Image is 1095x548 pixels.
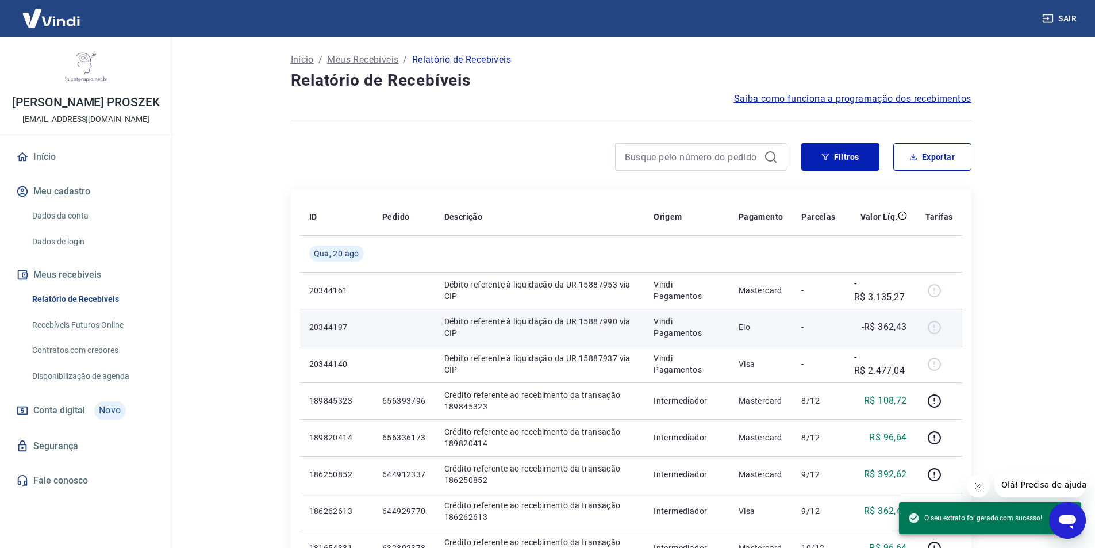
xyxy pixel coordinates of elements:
[444,316,636,339] p: Débito referente à liquidação da UR 15887990 via CIP
[14,397,158,424] a: Conta digitalNovo
[864,504,907,518] p: R$ 362,42
[14,434,158,459] a: Segurança
[908,512,1042,524] span: O seu extrato foi gerado com sucesso!
[14,262,158,288] button: Meus recebíveis
[801,395,835,407] p: 8/12
[314,248,359,259] span: Qua, 20 ago
[318,53,322,67] p: /
[801,358,835,370] p: -
[734,92,971,106] a: Saiba como funciona a programação dos recebimentos
[382,395,426,407] p: 656393796
[739,358,783,370] p: Visa
[309,469,364,480] p: 186250852
[801,432,835,443] p: 8/12
[94,401,126,420] span: Novo
[309,358,364,370] p: 20344140
[854,277,907,304] p: -R$ 3.135,27
[28,204,158,228] a: Dados da conta
[801,211,835,223] p: Parcelas
[382,432,426,443] p: 656336173
[14,468,158,493] a: Fale conosco
[291,69,971,92] h4: Relatório de Recebíveis
[403,53,407,67] p: /
[739,469,783,480] p: Mastercard
[28,365,158,388] a: Disponibilização de agenda
[801,143,879,171] button: Filtros
[739,211,783,223] p: Pagamento
[869,431,906,444] p: R$ 96,64
[801,505,835,517] p: 9/12
[1049,502,1086,539] iframe: Botão para abrir a janela de mensagens
[654,505,720,517] p: Intermediador
[654,211,682,223] p: Origem
[739,505,783,517] p: Visa
[309,395,364,407] p: 189845323
[925,211,953,223] p: Tarifas
[654,279,720,302] p: Vindi Pagamentos
[739,321,783,333] p: Elo
[7,8,97,17] span: Olá! Precisa de ajuda?
[12,97,160,109] p: [PERSON_NAME] PROSZEK
[801,321,835,333] p: -
[33,403,85,419] span: Conta digital
[14,179,158,204] button: Meu cadastro
[22,113,149,125] p: [EMAIL_ADDRESS][DOMAIN_NAME]
[382,211,409,223] p: Pedido
[739,395,783,407] p: Mastercard
[14,1,89,36] img: Vindi
[444,352,636,375] p: Débito referente à liquidação da UR 15887937 via CIP
[864,394,907,408] p: R$ 108,72
[801,469,835,480] p: 9/12
[739,432,783,443] p: Mastercard
[291,53,314,67] a: Início
[654,352,720,375] p: Vindi Pagamentos
[654,469,720,480] p: Intermediador
[309,321,364,333] p: 20344197
[63,46,109,92] img: 9315cdd2-4108-4970-b0de-98ba7d0d32e8.jpeg
[444,426,636,449] p: Crédito referente ao recebimento da transação 189820414
[444,211,483,223] p: Descrição
[854,350,907,378] p: -R$ 2.477,04
[860,211,898,223] p: Valor Líq.
[309,285,364,296] p: 20344161
[28,339,158,362] a: Contratos com credores
[444,389,636,412] p: Crédito referente ao recebimento da transação 189845323
[654,432,720,443] p: Intermediador
[412,53,511,67] p: Relatório de Recebíveis
[864,467,907,481] p: R$ 392,62
[654,395,720,407] p: Intermediador
[801,285,835,296] p: -
[739,285,783,296] p: Mastercard
[444,279,636,302] p: Débito referente à liquidação da UR 15887953 via CIP
[28,313,158,337] a: Recebíveis Futuros Online
[309,505,364,517] p: 186262613
[14,144,158,170] a: Início
[994,472,1086,497] iframe: Mensagem da empresa
[654,316,720,339] p: Vindi Pagamentos
[309,211,317,223] p: ID
[382,469,426,480] p: 644912337
[1040,8,1081,29] button: Sair
[28,230,158,254] a: Dados de login
[893,143,971,171] button: Exportar
[444,463,636,486] p: Crédito referente ao recebimento da transação 186250852
[444,500,636,523] p: Crédito referente ao recebimento da transação 186262613
[862,320,907,334] p: -R$ 362,43
[382,505,426,517] p: 644929770
[967,474,990,497] iframe: Fechar mensagem
[327,53,398,67] a: Meus Recebíveis
[625,148,759,166] input: Busque pelo número do pedido
[28,288,158,311] a: Relatório de Recebíveis
[309,432,364,443] p: 189820414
